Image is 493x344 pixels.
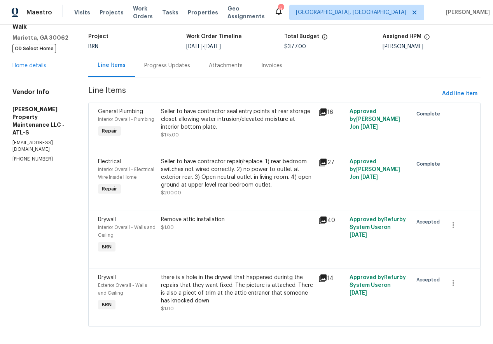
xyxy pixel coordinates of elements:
[261,62,282,70] div: Invoices
[98,225,156,237] span: Interior Overall - Walls and Ceiling
[318,274,345,283] div: 14
[350,232,367,238] span: [DATE]
[12,156,70,162] p: [PHONE_NUMBER]
[416,160,443,168] span: Complete
[12,140,70,153] p: [EMAIL_ADDRESS][DOMAIN_NAME]
[318,216,345,225] div: 40
[88,44,98,49] span: BRN
[12,63,46,68] a: Home details
[161,133,179,137] span: $175.00
[350,109,400,130] span: Approved by [PERSON_NAME] J on
[439,87,481,101] button: Add line item
[161,216,314,224] div: Remove attic installation
[350,290,367,296] span: [DATE]
[318,108,345,117] div: 16
[186,34,242,39] h5: Work Order Timeline
[98,283,147,295] span: Exterior Overall - Walls and Ceiling
[188,9,218,16] span: Properties
[88,87,439,101] span: Line Items
[350,275,406,296] span: Approved by Refurby System User on
[383,34,421,39] h5: Assigned HPM
[161,108,314,131] div: Seller to have contractor seal entry points at rear storage closet allowing water intrusion/eleva...
[442,89,477,99] span: Add line item
[12,88,70,96] h4: Vendor Info
[186,44,203,49] span: [DATE]
[186,44,221,49] span: -
[360,175,378,180] span: [DATE]
[98,217,116,222] span: Drywall
[161,274,314,305] div: there is a hole in the drywall that happened durintg the repairs that they want fixed. The pictur...
[26,9,52,16] span: Maestro
[99,185,120,193] span: Repair
[416,110,443,118] span: Complete
[99,301,115,309] span: BRN
[161,306,174,311] span: $1.00
[12,105,70,136] h5: [PERSON_NAME] Property Maintenance LLC - ATL-S
[161,190,181,195] span: $200.00
[98,275,116,280] span: Drywall
[227,5,265,20] span: Geo Assignments
[424,34,430,44] span: The hpm assigned to this work order.
[74,9,90,16] span: Visits
[99,243,115,251] span: BRN
[98,61,126,69] div: Line Items
[98,109,143,114] span: General Plumbing
[161,225,174,230] span: $1.00
[133,5,153,20] span: Work Orders
[98,167,154,180] span: Interior Overall - Electrical Wire Inside Home
[98,117,154,122] span: Interior Overall - Plumbing
[296,9,406,16] span: [GEOGRAPHIC_DATA], [GEOGRAPHIC_DATA]
[12,44,56,53] span: OD Select Home
[144,62,190,70] div: Progress Updates
[318,158,345,167] div: 27
[205,44,221,49] span: [DATE]
[161,158,314,189] div: Seller to have contractor repair/replace. 1) rear bedroom switches not wired correctly. 2) no pow...
[350,217,406,238] span: Approved by Refurby System User on
[98,159,121,164] span: Electrical
[209,62,243,70] div: Attachments
[443,9,490,16] span: [PERSON_NAME]
[100,9,124,16] span: Projects
[162,10,178,15] span: Tasks
[416,218,443,226] span: Accepted
[350,159,400,180] span: Approved by [PERSON_NAME] J on
[284,44,306,49] span: $377.00
[12,34,70,42] h5: Marietta, GA 30062
[360,124,378,130] span: [DATE]
[383,44,481,49] div: [PERSON_NAME]
[322,34,328,44] span: The total cost of line items that have been proposed by Opendoor. This sum includes line items th...
[416,276,443,284] span: Accepted
[278,5,283,12] div: 6
[99,127,120,135] span: Repair
[284,34,319,39] h5: Total Budget
[88,34,108,39] h5: Project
